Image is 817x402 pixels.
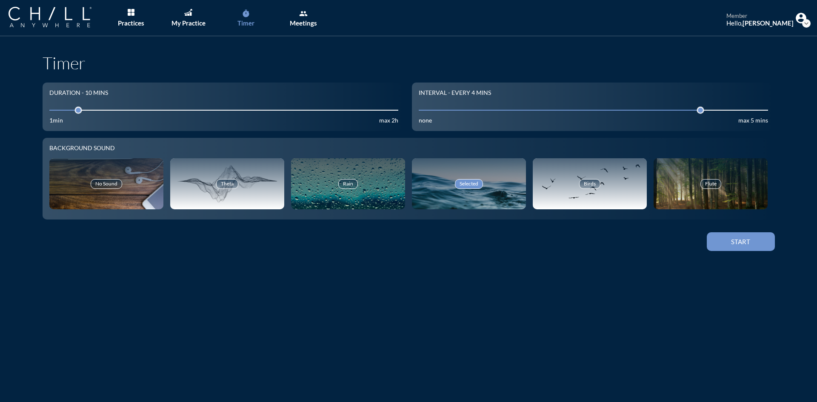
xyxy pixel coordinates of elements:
div: Hello, [726,19,794,27]
img: List [128,9,134,16]
div: Interval - Every 4 mins [419,89,491,97]
h1: Timer [43,53,775,73]
div: max 5 mins [738,117,768,124]
img: Graph [184,9,192,16]
img: Company Logo [9,7,91,27]
div: Rain [338,179,358,188]
div: Start [722,238,760,245]
div: My Practice [171,19,206,27]
div: Meetings [290,19,317,27]
strong: [PERSON_NAME] [743,19,794,27]
div: Background sound [49,145,768,152]
div: No Sound [91,179,122,188]
div: member [726,13,794,20]
div: none [419,117,432,124]
i: group [299,9,308,18]
div: max 2h [379,117,398,124]
div: Flute [700,179,721,188]
div: Duration - 10 mins [49,89,108,97]
div: Birds [579,179,600,188]
div: Theta [216,179,238,188]
div: Selected [455,179,483,188]
i: timer [242,9,250,18]
div: Practices [118,19,144,27]
a: Company Logo [9,7,109,29]
div: 1min [49,117,63,124]
div: Timer [237,19,254,27]
button: Start [707,232,775,251]
img: Profile icon [796,13,806,23]
i: expand_more [802,19,811,28]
